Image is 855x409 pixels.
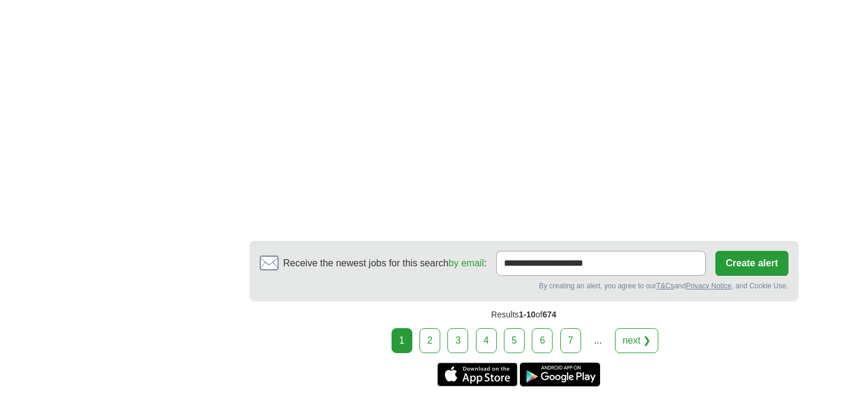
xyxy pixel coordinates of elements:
[283,256,487,270] span: Receive the newest jobs for this search :
[586,329,610,353] div: ...
[519,310,535,319] span: 1-10
[715,251,788,276] button: Create alert
[520,363,600,386] a: Get the Android app
[504,328,525,353] a: 5
[686,282,731,290] a: Privacy Notice
[615,328,659,353] a: next ❯
[656,282,674,290] a: T&Cs
[560,328,581,353] a: 7
[392,328,412,353] div: 1
[437,363,518,386] a: Get the iPhone app
[449,258,484,268] a: by email
[542,310,556,319] span: 674
[250,301,799,328] div: Results of
[260,281,788,291] div: By creating an alert, you agree to our and , and Cookie Use.
[476,328,497,353] a: 4
[419,328,440,353] a: 2
[532,328,553,353] a: 6
[447,328,468,353] a: 3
